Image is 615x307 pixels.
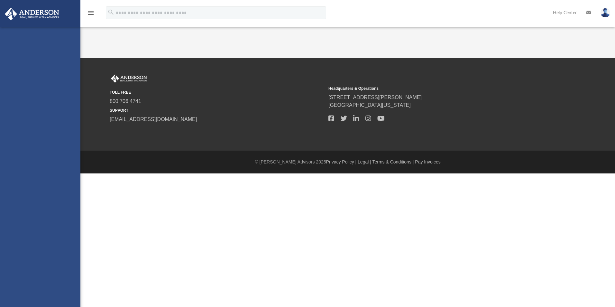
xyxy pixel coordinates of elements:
div: © [PERSON_NAME] Advisors 2025 [80,159,615,165]
small: Headquarters & Operations [328,86,543,91]
a: menu [87,12,95,17]
small: SUPPORT [110,107,324,113]
a: Pay Invoices [415,159,440,164]
small: TOLL FREE [110,89,324,95]
img: User Pic [601,8,610,17]
img: Anderson Advisors Platinum Portal [3,8,61,20]
a: 800.706.4741 [110,98,141,104]
i: search [107,9,115,16]
a: Terms & Conditions | [372,159,414,164]
a: Privacy Policy | [326,159,357,164]
a: [STREET_ADDRESS][PERSON_NAME] [328,95,422,100]
a: [EMAIL_ADDRESS][DOMAIN_NAME] [110,116,197,122]
img: Anderson Advisors Platinum Portal [110,74,148,83]
i: menu [87,9,95,17]
a: Legal | [358,159,371,164]
a: [GEOGRAPHIC_DATA][US_STATE] [328,102,411,108]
